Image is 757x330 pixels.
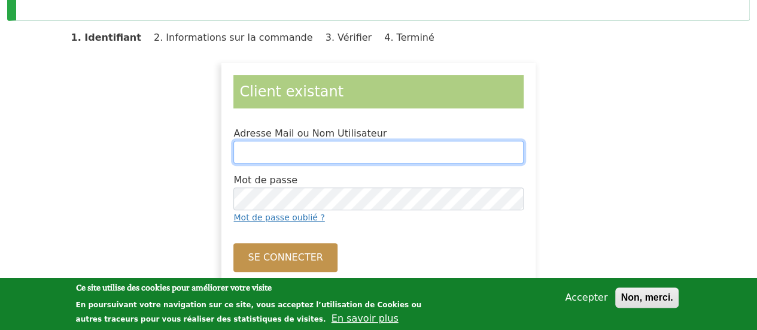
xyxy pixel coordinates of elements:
[384,32,444,43] li: Terminé
[71,32,151,43] li: Identifiant
[233,126,387,141] label: Adresse Mail ou Nom Utilisateur
[76,281,439,294] h2: Ce site utilise des cookies pour améliorer votre visite
[233,243,337,272] button: Se connecter
[233,213,324,222] a: Mot de passe oublié ?
[560,290,612,305] button: Accepter
[239,83,343,100] span: Client existant
[76,301,422,323] p: En poursuivant votre navigation sur ce site, vous acceptez l’utilisation de Cookies ou autres tra...
[332,311,399,326] button: En savoir plus
[326,32,381,43] li: Vérifier
[154,32,323,43] li: Informations sur la commande
[615,287,678,308] button: Non, merci.
[233,173,297,187] label: Mot de passe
